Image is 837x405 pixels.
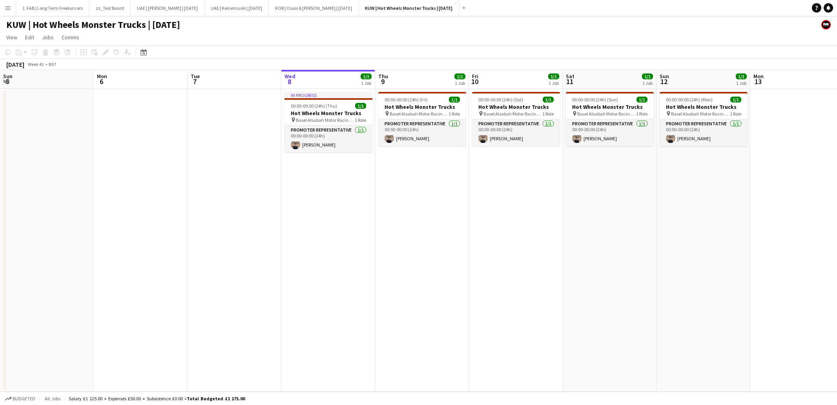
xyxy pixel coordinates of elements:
button: KOR | Oasis & [PERSON_NAME] | [DATE] [269,0,359,16]
app-job-card: 00:00-00:00 (24h) (Sat)1/1Hot Wheels Monster Trucks Basel Alsabah Motor Racing Track | [GEOGRAPHI... [472,92,560,146]
span: 1 Role [449,111,460,117]
span: 1 Role [636,111,647,117]
span: 8 [283,77,295,86]
span: Basel Alsabah Motor Racing Track | [GEOGRAPHIC_DATA] [296,117,355,123]
app-card-role: Promoter Representative1/100:00-00:00 (24h)[PERSON_NAME] [284,126,372,152]
span: Thu [378,73,388,80]
button: UAE | Keinemusik | [DATE] [204,0,269,16]
span: 1 Role [542,111,554,117]
a: Jobs [39,32,57,42]
a: View [3,32,20,42]
span: 1/1 [736,73,747,79]
span: 1/1 [543,97,554,103]
app-card-role: Promoter Representative1/100:00-00:00 (24h)[PERSON_NAME] [566,119,654,146]
span: Mon [97,73,107,80]
span: 10 [471,77,478,86]
span: 00:00-00:00 (24h) (Thu) [291,103,337,109]
h3: Hot Wheels Monster Trucks [660,103,748,110]
span: Basel Alsabah Motor Racing Track | [GEOGRAPHIC_DATA] [577,111,636,117]
app-user-avatar: FAB Finance [821,20,831,29]
span: Sun [3,73,13,80]
app-card-role: Promoter Representative1/100:00-00:00 (24h)[PERSON_NAME] [472,119,560,146]
span: Basel Alsabah Motor Racing Track | [GEOGRAPHIC_DATA] [390,111,449,117]
span: Fri [472,73,478,80]
button: UAE | [PERSON_NAME] | [DATE] [131,0,204,16]
div: 1 Job [642,80,653,86]
span: 1 Role [730,111,741,117]
div: 1 Job [549,80,559,86]
span: Total Budgeted £1 175.00 [187,396,245,401]
span: 1/1 [642,73,653,79]
span: All jobs [43,396,62,401]
span: 5 [2,77,13,86]
span: 00:00-00:00 (24h) (Mon) [666,97,713,103]
span: Mon [753,73,764,80]
a: Edit [22,32,37,42]
span: 9 [377,77,388,86]
app-job-card: 00:00-00:00 (24h) (Fri)1/1Hot Wheels Monster Trucks Basel Alsabah Motor Racing Track | [GEOGRAPHI... [378,92,466,146]
span: 12 [658,77,669,86]
h3: Hot Wheels Monster Trucks [378,103,466,110]
span: 1/1 [548,73,559,79]
app-card-role: Promoter Representative1/100:00-00:00 (24h)[PERSON_NAME] [660,119,748,146]
span: 1/1 [636,97,647,103]
button: Budgeted [4,394,36,403]
span: Jobs [42,34,54,41]
span: Sun [660,73,669,80]
span: 11 [565,77,574,86]
h1: KUW | Hot Wheels Monster Trucks | [DATE] [6,19,180,31]
div: 1 Job [455,80,465,86]
div: In progress [284,92,372,98]
div: Salary £1 125.00 + Expenses £50.00 + Subsistence £0.00 = [69,396,245,401]
span: Wed [284,73,295,80]
span: 00:00-00:00 (24h) (Fri) [385,97,428,103]
div: [DATE] [6,60,24,68]
span: Edit [25,34,34,41]
button: zz_Test Board [89,0,131,16]
app-job-card: In progress00:00-00:00 (24h) (Thu)1/1Hot Wheels Monster Trucks Basel Alsabah Motor Racing Track |... [284,92,372,152]
span: Basel Alsabah Motor Racing Track | [GEOGRAPHIC_DATA] [671,111,730,117]
span: 13 [752,77,764,86]
span: 1/1 [454,73,465,79]
h3: Hot Wheels Monster Trucks [566,103,654,110]
button: KUW | Hot Wheels Monster Trucks | [DATE] [359,0,459,16]
div: BST [49,61,57,67]
a: Comms [58,32,82,42]
span: 1/1 [355,103,366,109]
div: 1 Job [361,80,371,86]
app-card-role: Promoter Representative1/100:00-00:00 (24h)[PERSON_NAME] [378,119,466,146]
span: 1/1 [361,73,372,79]
app-job-card: 00:00-00:00 (24h) (Sun)1/1Hot Wheels Monster Trucks Basel Alsabah Motor Racing Track | [GEOGRAPHI... [566,92,654,146]
span: Basel Alsabah Motor Racing Track | [GEOGRAPHIC_DATA] [483,111,542,117]
span: Week 41 [26,61,46,67]
span: Sat [566,73,574,80]
span: 00:00-00:00 (24h) (Sun) [572,97,618,103]
span: 00:00-00:00 (24h) (Sat) [478,97,523,103]
span: 6 [96,77,107,86]
span: 1 Role [355,117,366,123]
span: 1/1 [730,97,741,103]
h3: Hot Wheels Monster Trucks [284,110,372,117]
span: 7 [190,77,200,86]
span: Comms [62,34,79,41]
span: Budgeted [13,396,35,401]
app-job-card: 00:00-00:00 (24h) (Mon)1/1Hot Wheels Monster Trucks Basel Alsabah Motor Racing Track | [GEOGRAPHI... [660,92,748,146]
h3: Hot Wheels Monster Trucks [472,103,560,110]
span: 1/1 [449,97,460,103]
span: View [6,34,17,41]
div: 1 Job [736,80,746,86]
button: 1. FAB | Long Term Freelancers [16,0,89,16]
span: Tue [191,73,200,80]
